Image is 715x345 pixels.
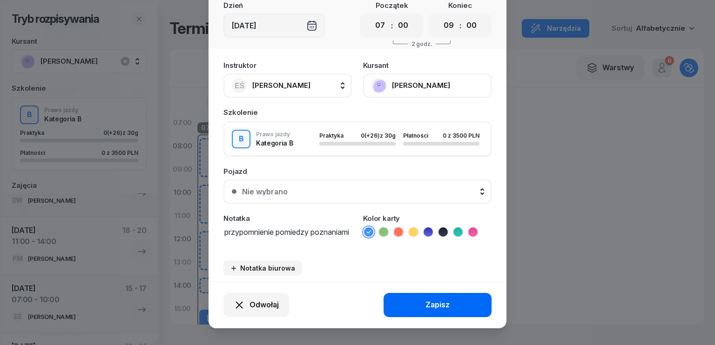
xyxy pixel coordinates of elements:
span: [PERSON_NAME] [252,81,310,90]
div: : [459,20,461,31]
button: Notatka biurowa [223,260,302,276]
span: Odwołaj [250,299,279,311]
div: : [391,20,393,31]
button: Nie wybrano [223,179,492,204]
span: EŚ [235,82,244,90]
div: Nie wybrano [242,188,288,195]
button: EŚ[PERSON_NAME] [223,73,352,98]
div: Zapisz [425,299,450,311]
button: Odwołaj [223,293,289,317]
button: Zapisz [384,293,492,317]
div: Notatka biurowa [230,264,295,272]
button: [PERSON_NAME] [363,73,492,98]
